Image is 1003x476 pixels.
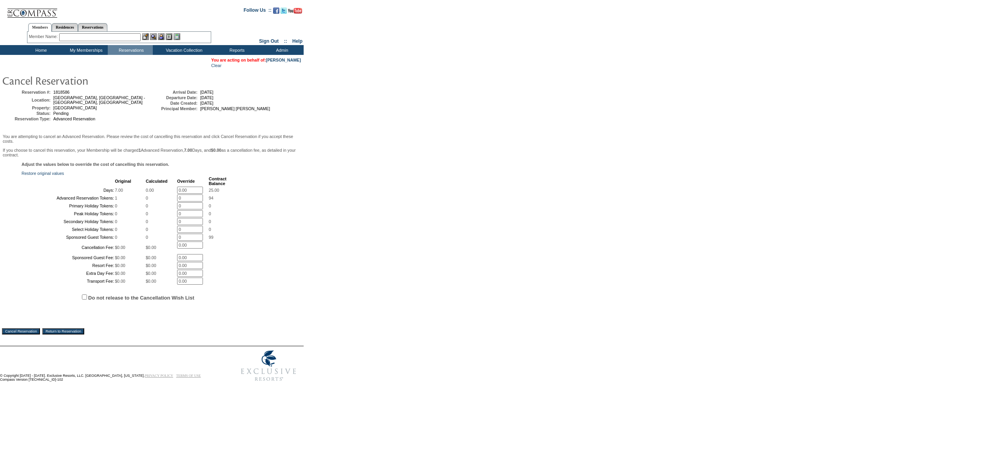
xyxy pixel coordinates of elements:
[153,45,214,55] td: Vacation Collection
[22,210,114,217] td: Peak Holiday Tokens:
[22,270,114,277] td: Extra Day Fee:
[22,234,114,241] td: Sponsored Guest Tokens:
[115,279,125,283] span: $0.00
[42,328,84,334] input: Return to Reservation
[150,95,197,100] td: Departure Date:
[22,194,114,202] td: Advanced Reservation Tokens:
[115,271,125,276] span: $0.00
[211,148,221,153] b: $0.00
[292,38,302,44] a: Help
[115,263,125,268] span: $0.00
[22,218,114,225] td: Secondary Holiday Tokens:
[177,179,195,183] b: Override
[2,328,40,334] input: Cancel Reservation
[115,227,117,232] span: 0
[53,105,97,110] span: [GEOGRAPHIC_DATA]
[281,10,287,15] a: Follow us on Twitter
[63,45,108,55] td: My Memberships
[146,211,148,216] span: 0
[146,196,148,200] span: 0
[209,203,211,208] span: 0
[4,90,51,94] td: Reservation #:
[146,245,156,250] span: $0.00
[4,95,51,105] td: Location:
[200,90,214,94] span: [DATE]
[22,254,114,261] td: Sponsored Guest Fee:
[22,202,114,209] td: Primary Holiday Tokens:
[22,171,64,176] a: Restore original values
[4,111,51,116] td: Status:
[200,106,270,111] span: [PERSON_NAME] [PERSON_NAME]
[145,374,173,378] a: PRIVACY POLICY
[28,23,52,32] a: Members
[3,134,301,144] p: You are attempting to cancel an Advanced Reservation. Please review the cost of cancelling this r...
[209,188,219,193] span: 25.00
[288,10,302,15] a: Subscribe to our YouTube Channel
[176,374,201,378] a: TERMS OF USE
[115,235,117,240] span: 0
[115,196,117,200] span: 1
[22,226,114,233] td: Select Holiday Tokens:
[53,116,95,121] span: Advanced Reservation
[259,45,304,55] td: Admin
[52,23,78,31] a: Residences
[209,235,214,240] span: 99
[150,101,197,105] td: Date Created:
[142,33,149,40] img: b_edit.gif
[53,111,69,116] span: Pending
[53,95,145,105] span: [GEOGRAPHIC_DATA], [GEOGRAPHIC_DATA] - [GEOGRAPHIC_DATA], [GEOGRAPHIC_DATA]
[22,162,169,167] b: Adjust the values below to override the cost of cancelling this reservation.
[3,148,301,157] p: If you choose to cancel this reservation, your Membership will be charged Advanced Reservation, D...
[211,58,301,62] span: You are acting on behalf of:
[29,33,59,40] div: Member Name:
[4,105,51,110] td: Property:
[115,179,131,183] b: Original
[266,58,301,62] a: [PERSON_NAME]
[146,235,148,240] span: 0
[234,346,304,385] img: Exclusive Resorts
[200,101,214,105] span: [DATE]
[166,33,172,40] img: Reservations
[209,227,211,232] span: 0
[146,279,156,283] span: $0.00
[115,255,125,260] span: $0.00
[146,203,148,208] span: 0
[146,219,148,224] span: 0
[7,2,58,18] img: Compass Home
[22,187,114,194] td: Days:
[108,45,153,55] td: Reservations
[139,148,141,153] b: 1
[22,278,114,285] td: Transport Fee:
[209,219,211,224] span: 0
[146,271,156,276] span: $0.00
[146,263,156,268] span: $0.00
[22,242,114,253] td: Cancellation Fee:
[115,245,125,250] span: $0.00
[209,196,214,200] span: 94
[209,211,211,216] span: 0
[150,33,157,40] img: View
[284,38,287,44] span: ::
[115,219,117,224] span: 0
[146,188,154,193] span: 0.00
[273,10,279,15] a: Become our fan on Facebook
[209,176,226,186] b: Contract Balance
[273,7,279,14] img: Become our fan on Facebook
[115,211,117,216] span: 0
[200,95,214,100] span: [DATE]
[53,90,70,94] span: 1818586
[158,33,165,40] img: Impersonate
[259,38,279,44] a: Sign Out
[18,45,63,55] td: Home
[281,7,287,14] img: Follow us on Twitter
[214,45,259,55] td: Reports
[244,7,272,16] td: Follow Us ::
[211,63,221,68] a: Clear
[150,106,197,111] td: Principal Member:
[2,73,159,88] img: pgTtlCancelRes.gif
[115,203,117,208] span: 0
[174,33,180,40] img: b_calculator.gif
[288,8,302,14] img: Subscribe to our YouTube Channel
[146,179,168,183] b: Calculated
[22,262,114,269] td: Resort Fee:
